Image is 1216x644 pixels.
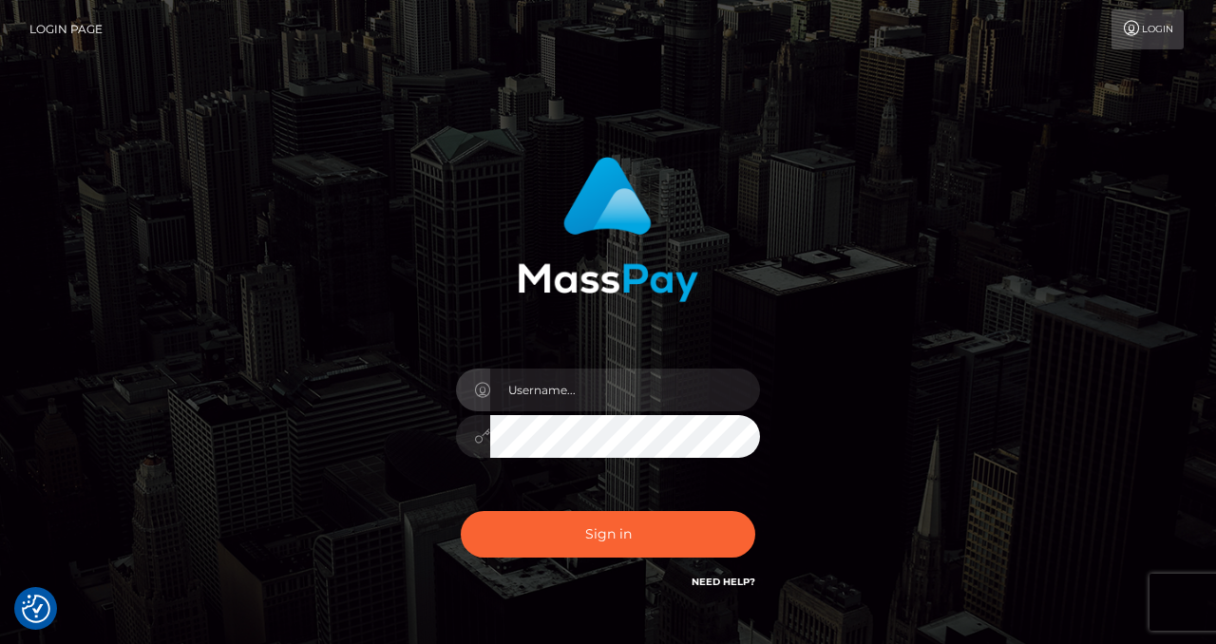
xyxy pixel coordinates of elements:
[692,576,755,588] a: Need Help?
[461,511,755,558] button: Sign in
[22,595,50,623] button: Consent Preferences
[518,157,698,302] img: MassPay Login
[22,595,50,623] img: Revisit consent button
[1111,9,1184,49] a: Login
[490,369,760,411] input: Username...
[29,9,103,49] a: Login Page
